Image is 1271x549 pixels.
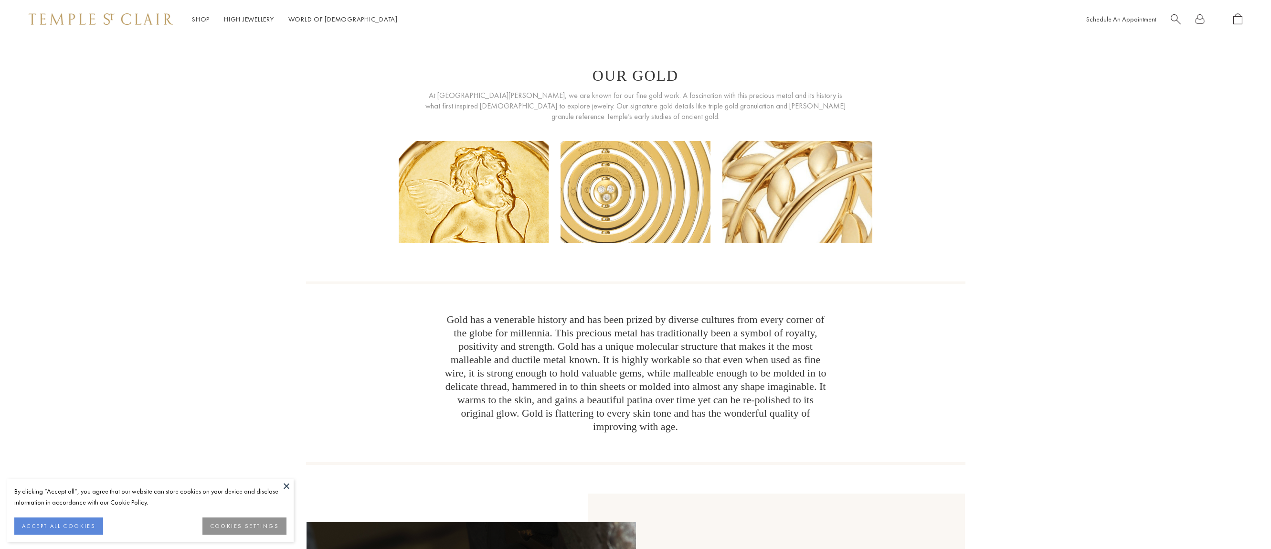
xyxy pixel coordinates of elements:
nav: Main navigation [192,13,398,25]
span: At [GEOGRAPHIC_DATA][PERSON_NAME], we are known for our fine gold work. A fascination with this p... [422,90,849,122]
a: ShopShop [192,15,210,23]
img: our-gold1_628x.png [399,141,549,243]
img: our-gold3_900x.png [722,141,872,243]
a: Schedule An Appointment [1086,15,1156,23]
h1: Our Gold [593,67,678,85]
span: Gold has a venerable history and has been prized by diverse cultures from every corner of the glo... [444,284,828,462]
button: ACCEPT ALL COOKIES [14,517,103,535]
div: By clicking “Accept all”, you agree that our website can store cookies on your device and disclos... [14,486,286,508]
button: COOKIES SETTINGS [202,517,286,535]
img: our-gold2_628x.png [561,141,710,243]
img: Temple St. Clair [29,13,173,25]
a: Open Shopping Bag [1233,13,1242,25]
a: World of [DEMOGRAPHIC_DATA]World of [DEMOGRAPHIC_DATA] [288,15,398,23]
a: Search [1171,13,1181,25]
a: High JewelleryHigh Jewellery [224,15,274,23]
